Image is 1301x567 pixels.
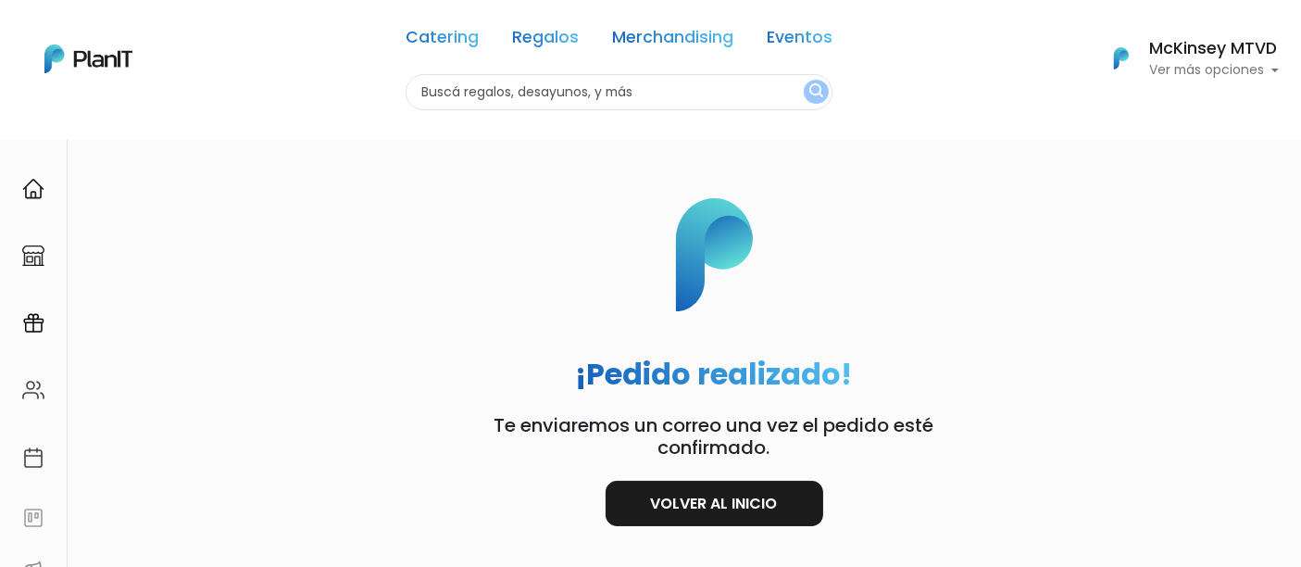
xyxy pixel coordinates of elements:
a: Catering [406,30,479,52]
p: Te enviaremos un correo una vez el pedido esté confirmado. [390,414,1038,459]
h6: McKinsey MTVD [1149,41,1279,57]
img: home-e721727adea9d79c4d83392d1f703f7f8bce08238fde08b1acbfd93340b81755.svg [22,178,44,200]
img: PlanIt Logo [44,44,132,73]
img: feedback-78b5a0c8f98aac82b08bfc38622c3050aee476f2c9584af64705fc4e61158814.svg [22,507,44,529]
img: marketplace-4ceaa7011d94191e9ded77b95e3339b90024bf715f7c57f8cf31f2d8c509eaba.svg [22,245,44,267]
a: Eventos [767,30,832,52]
p: Ver más opciones [1149,64,1279,77]
div: ¿Necesitás ayuda? [95,18,267,54]
a: Regalos [512,30,579,52]
img: people-662611757002400ad9ed0e3c099ab2801c6687ba6c219adb57efc949bc21e19d.svg [22,379,44,401]
img: PlanIt Logo [1101,38,1142,79]
button: PlanIt Logo McKinsey MTVD Ver más opciones [1090,34,1279,82]
h2: ¡Pedido realizado! [576,357,853,392]
img: p_logo-cf95315c21ec54a07da33abe4a980685f2930ff06ee032fe1bfa050a97dd1b1f.svg [610,198,819,312]
img: calendar-87d922413cdce8b2cf7b7f5f62616a5cf9e4887200fb71536465627b3292af00.svg [22,447,44,469]
a: Volver al inicio [606,481,823,526]
img: campaigns-02234683943229c281be62815700db0a1741e53638e28bf9629b52c665b00959.svg [22,312,44,334]
input: Buscá regalos, desayunos, y más [406,74,832,110]
img: search_button-432b6d5273f82d61273b3651a40e1bd1b912527efae98b1b7a1b2c0702e16a8d.svg [809,83,823,101]
a: Merchandising [612,30,733,52]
